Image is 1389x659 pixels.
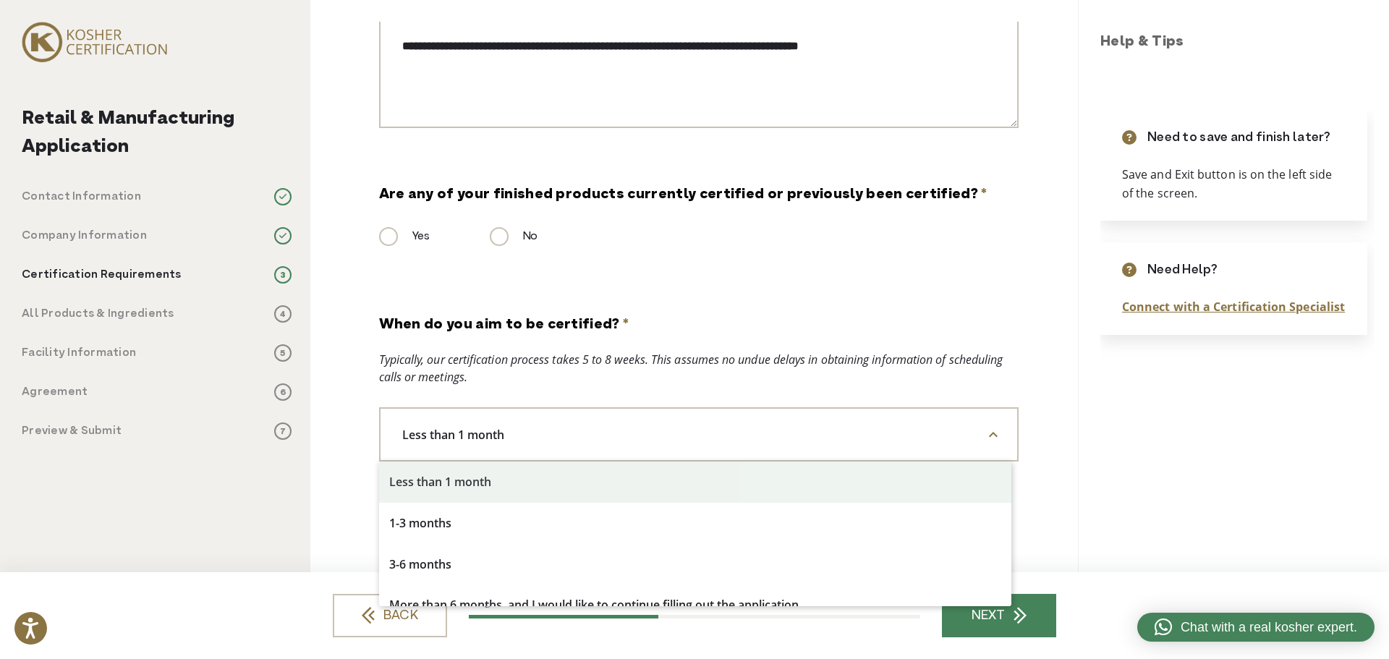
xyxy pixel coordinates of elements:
[379,584,1011,626] li: More than 6 months, and I would like to continue filling out the application
[274,383,292,401] span: 6
[379,462,1011,503] li: Less than 1 month
[379,228,430,245] label: Yes
[22,383,88,401] p: Agreement
[22,305,174,323] p: All Products & Ingredients
[274,422,292,440] span: 7
[1100,32,1375,54] h3: Help & Tips
[274,305,292,323] span: 4
[379,503,1011,544] li: 1-3 months
[22,344,136,362] p: Facility Information
[379,351,1019,386] div: Typically, our certification process takes 5 to 8 weeks. This assumes no undue delays in obtainin...
[22,188,141,205] p: Contact Information
[942,594,1056,637] a: NEXT
[274,266,292,284] span: 3
[379,184,987,206] legend: Are any of your finished products currently certified or previously been certified?
[381,422,537,447] span: Less than 1 month
[1137,613,1375,642] a: Chat with a real kosher expert.
[379,544,1011,585] li: 3-6 months
[379,315,629,336] label: When do you aim to be certified?
[1122,299,1345,315] a: Connect with a Certification Specialist
[22,105,292,161] h2: Retail & Manufacturing Application
[379,407,1019,462] span: Less than 1 month
[1122,166,1346,203] p: Save and Exit button is on the left side of the screen.
[274,344,292,362] span: 5
[1181,618,1357,637] span: Chat with a real kosher expert.
[1147,128,1331,148] p: Need to save and finish later?
[22,422,122,440] p: Preview & Submit
[333,594,447,637] a: BACK
[22,227,147,245] p: Company Information
[490,228,538,245] label: No
[22,266,182,284] p: Certification Requirements
[1147,260,1218,280] p: Need Help?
